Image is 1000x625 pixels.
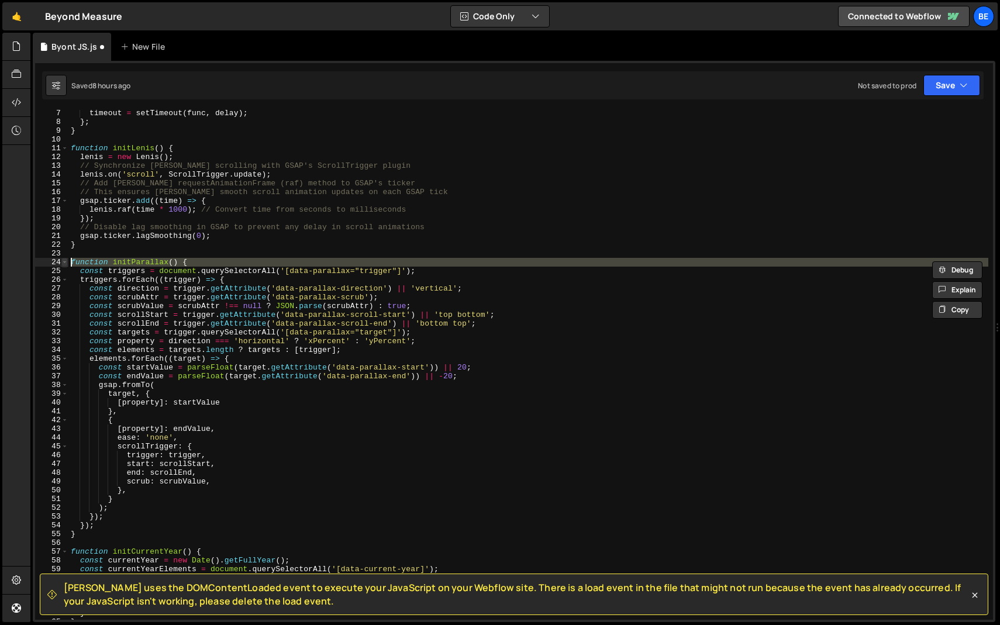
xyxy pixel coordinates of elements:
div: 39 [35,389,68,398]
div: 62 [35,591,68,600]
div: 23 [35,249,68,258]
div: 22 [35,240,68,249]
div: 35 [35,354,68,363]
div: 18 [35,205,68,214]
div: 24 [35,258,68,267]
div: 44 [35,433,68,442]
div: 17 [35,196,68,205]
div: 41 [35,407,68,416]
div: 49 [35,477,68,486]
div: 13 [35,161,68,170]
div: 47 [35,460,68,468]
div: 7 [35,109,68,118]
button: Debug [932,261,982,279]
div: 51 [35,495,68,503]
div: 55 [35,530,68,538]
div: 26 [35,275,68,284]
div: 11 [35,144,68,153]
div: Saved [71,81,131,91]
div: 27 [35,284,68,293]
div: 33 [35,337,68,346]
a: Connected to Webflow [838,6,970,27]
div: 29 [35,302,68,310]
div: 8 hours ago [92,81,131,91]
div: New File [120,41,170,53]
button: Code Only [451,6,549,27]
div: 43 [35,424,68,433]
div: 16 [35,188,68,196]
div: 21 [35,232,68,240]
div: 56 [35,538,68,547]
div: 28 [35,293,68,302]
div: 38 [35,381,68,389]
div: 58 [35,556,68,565]
div: 19 [35,214,68,223]
div: Not saved to prod [858,81,916,91]
div: 53 [35,512,68,521]
button: Explain [932,281,982,299]
div: 63 [35,600,68,609]
div: 20 [35,223,68,232]
div: 64 [35,609,68,617]
div: 60 [35,574,68,582]
div: 25 [35,267,68,275]
div: 42 [35,416,68,424]
div: 57 [35,547,68,556]
div: 59 [35,565,68,574]
div: 46 [35,451,68,460]
div: 15 [35,179,68,188]
div: 50 [35,486,68,495]
div: 36 [35,363,68,372]
button: Save [923,75,980,96]
div: 14 [35,170,68,179]
button: Copy [932,301,982,319]
div: 40 [35,398,68,407]
div: 45 [35,442,68,451]
div: Byont JS.js [51,41,97,53]
div: 48 [35,468,68,477]
div: 37 [35,372,68,381]
div: 30 [35,310,68,319]
div: 52 [35,503,68,512]
div: 12 [35,153,68,161]
div: 54 [35,521,68,530]
div: 9 [35,126,68,135]
a: 🤙 [2,2,31,30]
div: 61 [35,582,68,591]
div: 32 [35,328,68,337]
span: [PERSON_NAME] uses the DOMContentLoaded event to execute your JavaScript on your Webflow site. Th... [64,581,969,607]
div: Beyond Measure [45,9,122,23]
div: 31 [35,319,68,328]
a: Be [973,6,994,27]
div: 10 [35,135,68,144]
div: 8 [35,118,68,126]
div: 34 [35,346,68,354]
